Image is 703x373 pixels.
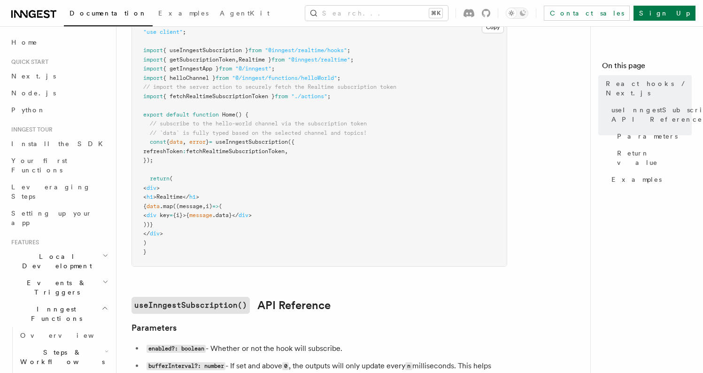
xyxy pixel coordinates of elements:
[275,93,288,100] span: from
[11,72,56,80] span: Next.js
[143,221,153,228] span: ))}
[131,321,177,334] a: Parameters
[150,175,170,182] span: return
[160,212,170,218] span: key
[143,249,147,255] span: }
[147,345,206,353] code: enabled?: boolean
[186,148,285,155] span: fetchRealtimeSubscriptionToken
[608,101,692,128] a: useInngestSubscription() API Reference
[219,65,232,72] span: from
[143,75,163,81] span: import
[8,301,110,327] button: Inngest Functions
[8,126,53,133] span: Inngest tour
[8,152,110,179] a: Your first Functions
[131,297,250,314] code: useInngestSubscription()
[271,56,285,63] span: from
[143,111,163,118] span: export
[8,278,102,297] span: Events & Triggers
[64,3,153,26] a: Documentation
[206,203,212,210] span: i)
[613,128,692,145] a: Parameters
[143,47,163,54] span: import
[170,212,173,218] span: =
[11,106,46,114] span: Python
[617,132,678,141] span: Parameters
[183,29,186,35] span: ;
[163,65,219,72] span: { getInngestApp }
[150,139,166,145] span: const
[170,139,183,145] span: data
[11,140,108,148] span: Install the SDK
[156,185,160,191] span: >
[220,9,270,17] span: AgentKit
[163,93,275,100] span: { fetchRealtimeSubscriptionToken }
[271,65,275,72] span: ;
[219,203,222,210] span: (
[235,111,248,118] span: () {
[216,75,229,81] span: from
[147,194,153,200] span: h1
[8,85,110,101] a: Node.js
[196,194,199,200] span: >
[288,56,350,63] span: "@inngest/realtime"
[163,47,248,54] span: { useInngestSubscription }
[153,194,189,200] span: >Realtime</
[189,194,196,200] span: h1
[214,3,275,25] a: AgentKit
[232,75,337,81] span: "@/inngest/functions/helloWorld"
[170,175,173,182] span: (
[173,212,189,218] span: {i}>{
[8,252,102,271] span: Local Development
[235,56,239,63] span: ,
[16,348,105,366] span: Steps & Workflows
[282,362,289,370] code: 0
[602,60,692,75] h4: On this page
[143,56,163,63] span: import
[143,157,153,163] span: });
[617,148,692,167] span: Return value
[158,9,209,17] span: Examples
[239,212,248,218] span: div
[166,111,189,118] span: default
[143,203,147,210] span: {
[8,304,101,323] span: Inngest Functions
[147,185,156,191] span: div
[143,212,147,218] span: <
[291,93,327,100] span: "./actions"
[212,203,219,210] span: =>
[8,274,110,301] button: Events & Triggers
[70,9,147,17] span: Documentation
[602,75,692,101] a: React hooks / Next.js
[482,21,504,33] button: Copy
[150,230,160,237] span: div
[212,212,239,218] span: .data}</
[143,93,163,100] span: import
[189,139,206,145] span: error
[147,203,160,210] span: data
[8,68,110,85] a: Next.js
[235,65,271,72] span: "@/inngest"
[606,79,692,98] span: React hooks / Next.js
[193,111,219,118] span: function
[11,157,67,174] span: Your first Functions
[429,8,442,18] kbd: ⌘K
[350,56,354,63] span: ;
[305,6,448,21] button: Search...⌘K
[166,139,170,145] span: {
[206,139,209,145] span: }
[143,240,147,246] span: )
[16,327,110,344] a: Overview
[8,34,110,51] a: Home
[183,139,186,145] span: ,
[160,203,173,210] span: .map
[8,248,110,274] button: Local Development
[150,130,367,136] span: // `data` is fully typed based on the selected channel and topics!
[405,362,412,370] code: n
[613,145,692,171] a: Return value
[143,185,147,191] span: <
[8,205,110,231] a: Setting up your app
[16,344,110,370] button: Steps & Workflows
[8,179,110,205] a: Leveraging Steps
[163,56,235,63] span: { getSubscriptionToken
[544,6,630,21] a: Contact sales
